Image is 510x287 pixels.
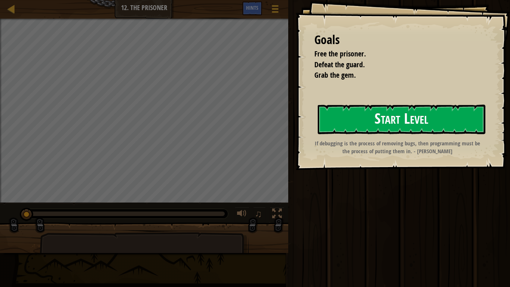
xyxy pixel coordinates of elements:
strong: If debugging is the process of removing bugs, then programming must be the process of putting the... [315,139,480,155]
button: Adjust volume [234,207,249,222]
span: Free the prisoner. [314,49,366,59]
li: Grab the gem. [305,70,482,81]
button: ♫ [253,207,266,222]
span: Grab the gem. [314,70,356,80]
span: Hints [246,4,258,11]
div: Goals [314,31,484,49]
button: Start Level [318,105,485,134]
li: Free the prisoner. [305,49,482,59]
li: Defeat the guard. [305,59,482,70]
span: ♫ [255,208,262,219]
button: Toggle fullscreen [270,207,284,222]
span: Defeat the guard. [314,59,365,70]
button: Show game menu [266,1,284,19]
